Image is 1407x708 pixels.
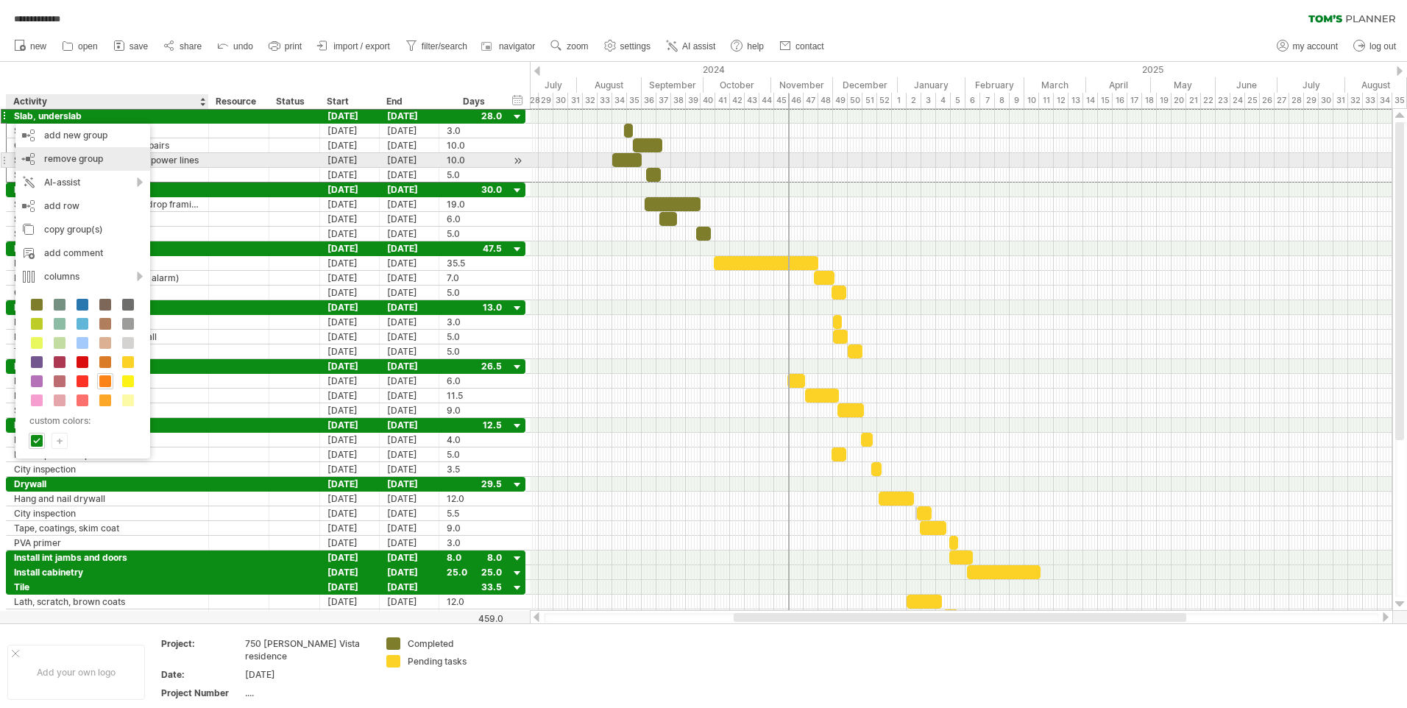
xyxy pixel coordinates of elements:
[380,227,439,241] div: [DATE]
[44,153,103,164] span: remove group
[14,330,201,344] div: New and replaced skylights install
[1378,93,1392,108] div: 34
[15,241,150,265] div: add comment
[447,227,502,241] div: 5.0
[524,93,539,108] div: 28
[1024,93,1039,108] div: 10
[313,37,394,56] a: import / export
[620,41,651,52] span: settings
[320,330,380,344] div: [DATE]
[1348,93,1363,108] div: 32
[759,93,774,108] div: 44
[380,565,439,579] div: [DATE]
[14,344,201,358] div: TPO roof repair by HOA roofer
[789,93,804,108] div: 46
[447,271,502,285] div: 7.0
[14,374,201,388] div: Prep stucco and flash openings
[14,565,201,579] div: Install cabinetry
[14,389,201,403] div: Install new windows and doors
[1273,37,1342,56] a: my account
[380,536,439,550] div: [DATE]
[380,389,439,403] div: [DATE]
[320,241,380,255] div: [DATE]
[14,315,201,329] div: Roof top equip pad(s)
[14,241,201,255] div: Mech ,elec, plmbg rough
[965,93,980,108] div: 6
[14,197,201,211] div: Structural, partition, and ceiling drop framing
[14,153,201,167] div: Sewer and vent lines, water and power lines
[703,77,771,93] div: October 2024
[612,93,627,108] div: 34
[447,344,502,358] div: 5.0
[14,477,201,491] div: Drywall
[380,197,439,211] div: [DATE]
[1010,93,1024,108] div: 9
[320,256,380,270] div: [DATE]
[320,536,380,550] div: [DATE]
[818,93,833,108] div: 48
[320,300,380,314] div: [DATE]
[1068,93,1083,108] div: 13
[320,477,380,491] div: [DATE]
[13,94,200,109] div: Activity
[14,447,201,461] div: Hot mop shower pans
[380,183,439,197] div: [DATE]
[447,609,502,623] div: 5.0
[447,433,502,447] div: 4.0
[15,194,150,218] div: add row
[380,551,439,564] div: [DATE]
[447,330,502,344] div: 5.0
[833,77,898,93] div: December 2024
[447,595,502,609] div: 12.0
[161,668,242,681] div: Date:
[795,41,824,52] span: contact
[285,41,302,52] span: print
[380,477,439,491] div: [DATE]
[1277,77,1345,93] div: July 2025
[320,595,380,609] div: [DATE]
[216,94,261,109] div: Resource
[14,521,201,535] div: Tape, coatings, skim coat
[539,93,553,108] div: 29
[320,374,380,388] div: [DATE]
[1127,93,1142,108] div: 17
[682,41,715,52] span: AI assist
[1151,77,1216,93] div: May 2025
[380,330,439,344] div: [DATE]
[15,265,150,288] div: columns
[568,93,583,108] div: 31
[776,37,829,56] a: contact
[440,613,503,624] div: 459.0
[439,94,508,109] div: Days
[14,227,201,241] div: SOR
[7,645,145,700] div: Add your own logo
[160,37,206,56] a: share
[380,124,439,138] div: [DATE]
[833,93,848,108] div: 49
[1216,93,1230,108] div: 23
[320,197,380,211] div: [DATE]
[499,41,535,52] span: navigator
[14,168,201,182] div: SOR and city inspection
[380,462,439,476] div: [DATE]
[14,506,201,520] div: City inspection
[320,227,380,241] div: [DATE]
[745,93,759,108] div: 43
[320,609,380,623] div: [DATE]
[715,93,730,108] div: 41
[1086,77,1151,93] div: April 2025
[547,37,592,56] a: zoom
[1345,77,1407,93] div: August 2025
[892,93,907,108] div: 1
[15,218,150,241] div: copy group(s)
[1024,77,1086,93] div: March 2025
[447,124,502,138] div: 3.0
[804,93,818,108] div: 47
[447,197,502,211] div: 19.0
[14,418,201,432] div: Insulation
[14,595,201,609] div: Lath, scratch, brown coats
[898,77,965,93] div: January 2025
[583,93,598,108] div: 32
[951,93,965,108] div: 5
[320,212,380,226] div: [DATE]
